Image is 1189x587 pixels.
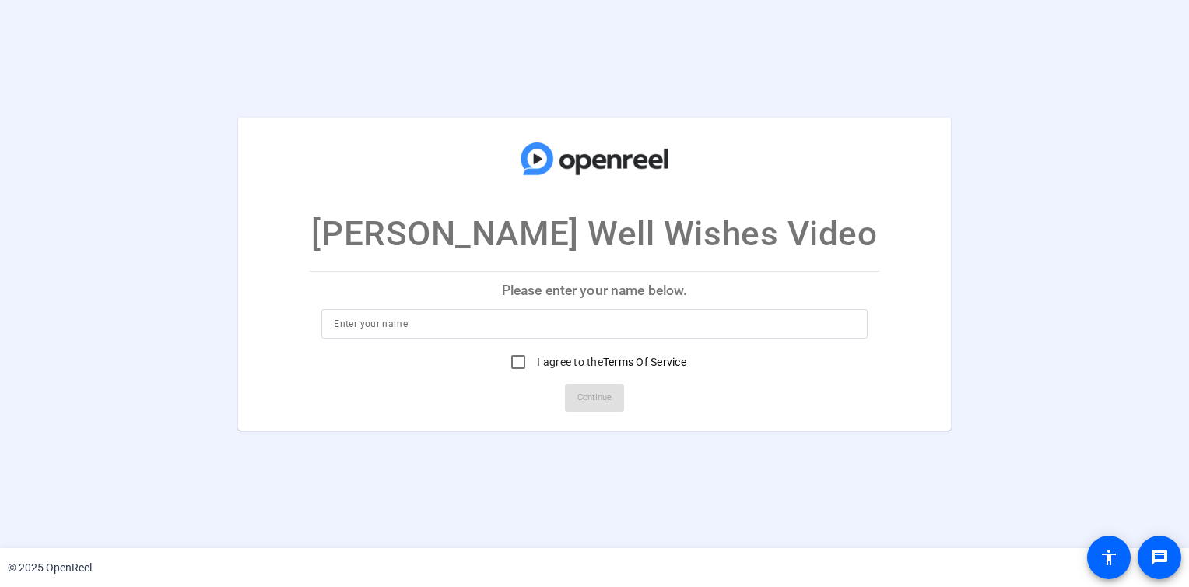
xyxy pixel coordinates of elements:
label: I agree to the [534,354,686,370]
div: © 2025 OpenReel [8,560,92,576]
input: Enter your name [334,315,854,333]
a: Terms Of Service [603,356,686,368]
p: Please enter your name below. [309,272,879,309]
mat-icon: accessibility [1100,548,1118,567]
img: company-logo [517,133,672,185]
p: [PERSON_NAME] Well Wishes Video [311,208,877,259]
mat-icon: message [1150,548,1169,567]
